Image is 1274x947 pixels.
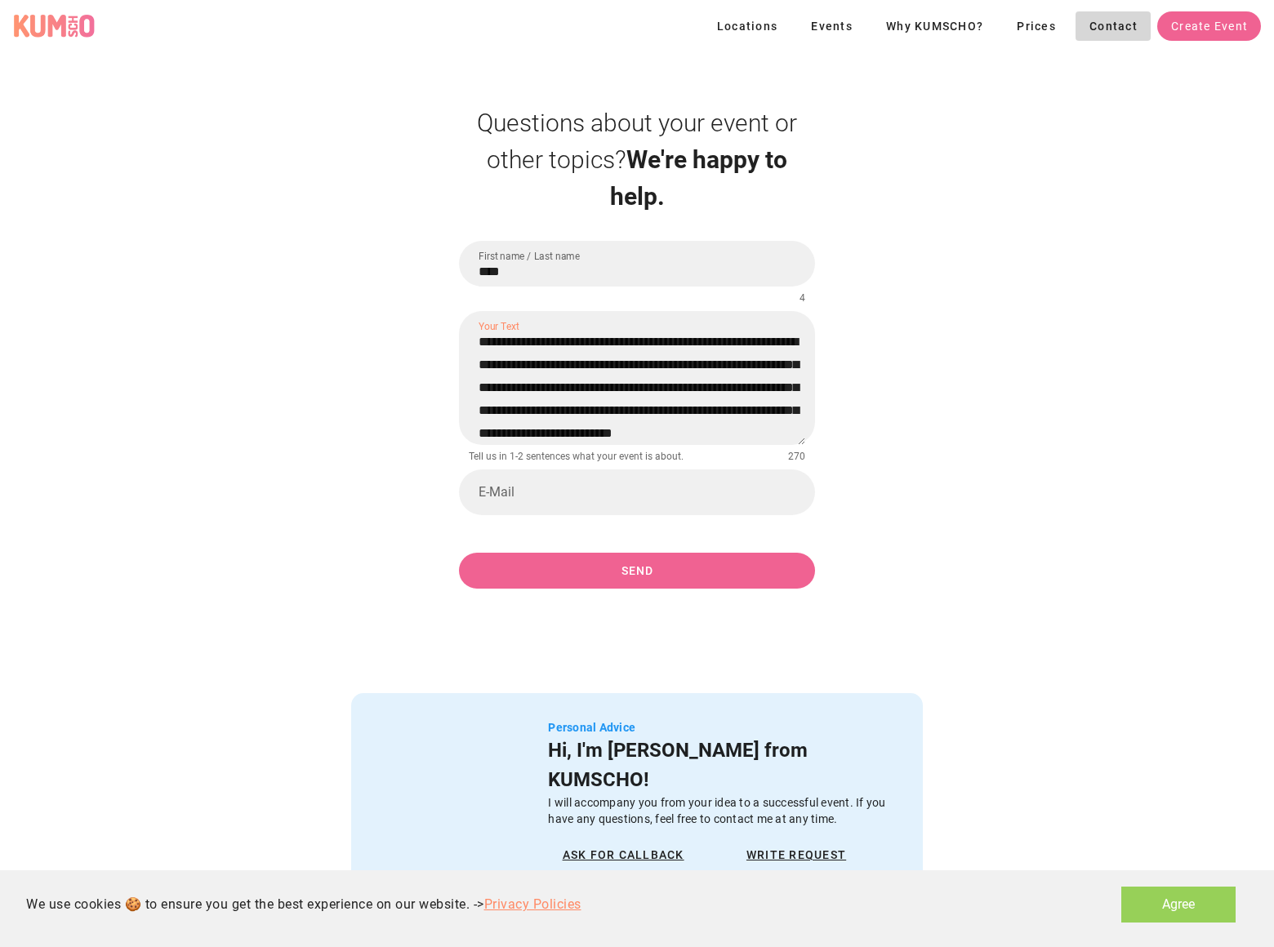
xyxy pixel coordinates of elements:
[800,293,805,305] div: 4
[479,321,519,333] label: Your Text
[484,896,581,912] a: Privacy Policies
[810,20,853,33] span: Events
[703,11,791,41] button: Locations
[548,840,697,869] button: ask for callback
[548,794,897,827] p: I will accompany you from your idea to a successful event. If you have any questions, feel free t...
[746,848,847,861] span: write request
[13,14,101,38] a: KUMSCHO Logo
[703,17,798,33] a: Locations
[479,251,580,263] label: First name / Last name
[561,848,684,861] span: ask for callback
[26,895,581,914] div: We use cookies 🍪 to ensure you get the best experience on our website. ->
[885,20,983,33] span: Why KUMSCHO?
[475,564,800,577] span: Send
[548,719,897,736] p: Personal Advice
[13,14,95,38] div: KUMSCHO Logo
[548,736,897,794] h2: Hi, I'm [PERSON_NAME] from KUMSCHO!
[716,20,778,33] span: Locations
[733,840,860,869] a: write request
[1003,11,1069,41] a: Prices
[459,553,815,589] button: Send
[797,11,866,41] a: Events
[1170,20,1248,33] span: Create Event
[1121,887,1236,923] button: Agree
[477,109,797,174] span: Questions about your event or other topics?
[1089,20,1138,33] span: Contact
[469,451,782,461] div: Tell us in 1-2 sentences what your event is about.
[1016,20,1056,33] span: Prices
[788,451,805,463] div: 270
[459,104,815,215] h2: We're happy to help.
[872,11,996,41] a: Why KUMSCHO?
[1157,11,1261,41] a: Create Event
[1076,11,1151,41] a: Contact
